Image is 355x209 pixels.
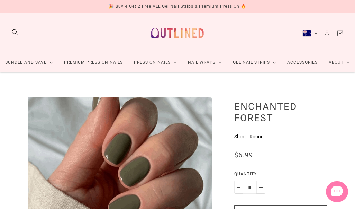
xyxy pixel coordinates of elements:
[323,29,331,37] a: Account
[234,151,253,159] span: $6.99
[128,53,182,72] a: Press On Nails
[282,53,323,72] a: Accessories
[234,101,327,124] h1: Enchanted Forest
[227,53,282,72] a: Gel Nail Strips
[302,30,318,37] button: Australia
[11,28,19,36] button: Search
[256,181,265,194] button: Plus
[58,53,128,72] a: Premium Press On Nails
[336,29,344,37] a: Cart
[147,18,208,48] a: Outlined
[109,3,246,10] div: 🎉 Buy 4 Get 2 Free ALL Gel Nail Strips & Premium Press On 🔥
[234,133,327,140] p: Short - Round
[182,53,227,72] a: Nail Wraps
[234,181,243,194] button: Minus
[234,171,327,181] label: Quantity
